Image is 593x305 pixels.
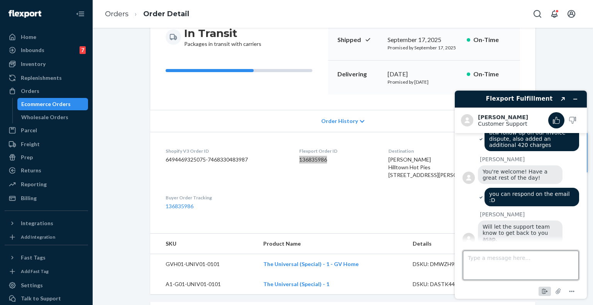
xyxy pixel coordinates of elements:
[99,3,195,25] ol: breadcrumbs
[21,60,46,68] div: Inventory
[5,267,88,276] a: Add Fast Tag
[21,126,37,134] div: Parcel
[5,178,88,190] a: Reporting
[321,117,358,125] span: Order History
[21,140,40,148] div: Freight
[5,233,88,242] a: Add Integration
[21,281,43,289] div: Settings
[530,6,545,22] button: Open Search Box
[17,5,33,12] span: Chat
[388,156,481,178] span: [PERSON_NAME] Hilltown Hot Pies [STREET_ADDRESS][PERSON_NAME]
[166,203,193,209] a: 136835986
[21,153,33,161] div: Prep
[21,268,49,275] div: Add Fast Tag
[473,35,511,44] p: On-Time
[143,10,189,18] a: Order Detail
[150,234,257,254] th: SKU
[388,79,461,85] p: Promised by [DATE]
[5,164,88,177] a: Returns
[166,148,287,154] dt: Shopify V3 Order ID
[21,180,47,188] div: Reporting
[263,261,359,267] a: The Universal (Special) - 1 - GV Home
[105,10,129,18] a: Orders
[5,151,88,163] a: Prep
[21,254,46,261] div: Fast Tags
[5,31,88,43] a: Home
[21,100,71,108] div: Ecommerce Orders
[17,98,88,110] a: Ecommerce Orders
[184,26,261,40] h3: In Transit
[21,234,55,240] div: Add Integration
[5,72,88,84] a: Replenishments
[21,33,36,41] div: Home
[413,260,485,268] div: DSKU: DMWZH9HJD52
[5,217,88,229] button: Integrations
[388,44,461,51] p: Promised by September 17, 2025
[21,74,62,82] div: Replenishments
[5,85,88,97] a: Orders
[337,70,381,79] p: Delivering
[5,292,88,305] button: Talk to Support
[299,148,376,154] dt: Flexport Order ID
[8,10,41,18] img: Flexport logo
[21,113,68,121] div: Wholesale Orders
[21,167,41,174] div: Returns
[5,251,88,264] button: Fast Tags
[166,156,287,163] dd: 6494469325075-7468330483987
[166,194,287,201] dt: Buyer Order Tracking
[21,219,53,227] div: Integrations
[21,295,61,302] div: Talk to Support
[5,138,88,150] a: Freight
[21,46,44,54] div: Inbounds
[5,44,88,56] a: Inbounds7
[564,6,579,22] button: Open account menu
[257,234,407,254] th: Product Name
[80,46,86,54] div: 7
[5,192,88,204] a: Billing
[337,35,381,44] p: Shipped
[5,124,88,136] a: Parcel
[5,279,88,292] a: Settings
[388,70,461,79] div: [DATE]
[21,194,37,202] div: Billing
[547,6,562,22] button: Open notifications
[388,35,461,44] div: September 17, 2025
[299,156,376,163] dd: 136835986
[184,26,261,48] div: Packages in transit with carriers
[150,254,257,275] td: GVH01-UNIV01-0101
[73,6,88,22] button: Close Navigation
[473,70,511,79] p: On-Time
[263,281,329,287] a: The Universal (Special) - 1
[388,148,520,154] dt: Destination
[413,280,485,288] div: DSKU: DASTK44UX7G
[21,87,39,95] div: Orders
[449,84,593,305] iframe: Find more information here
[407,234,491,254] th: Details
[17,111,88,123] a: Wholesale Orders
[150,274,257,294] td: A1-G01-UNIV01-0101
[5,58,88,70] a: Inventory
